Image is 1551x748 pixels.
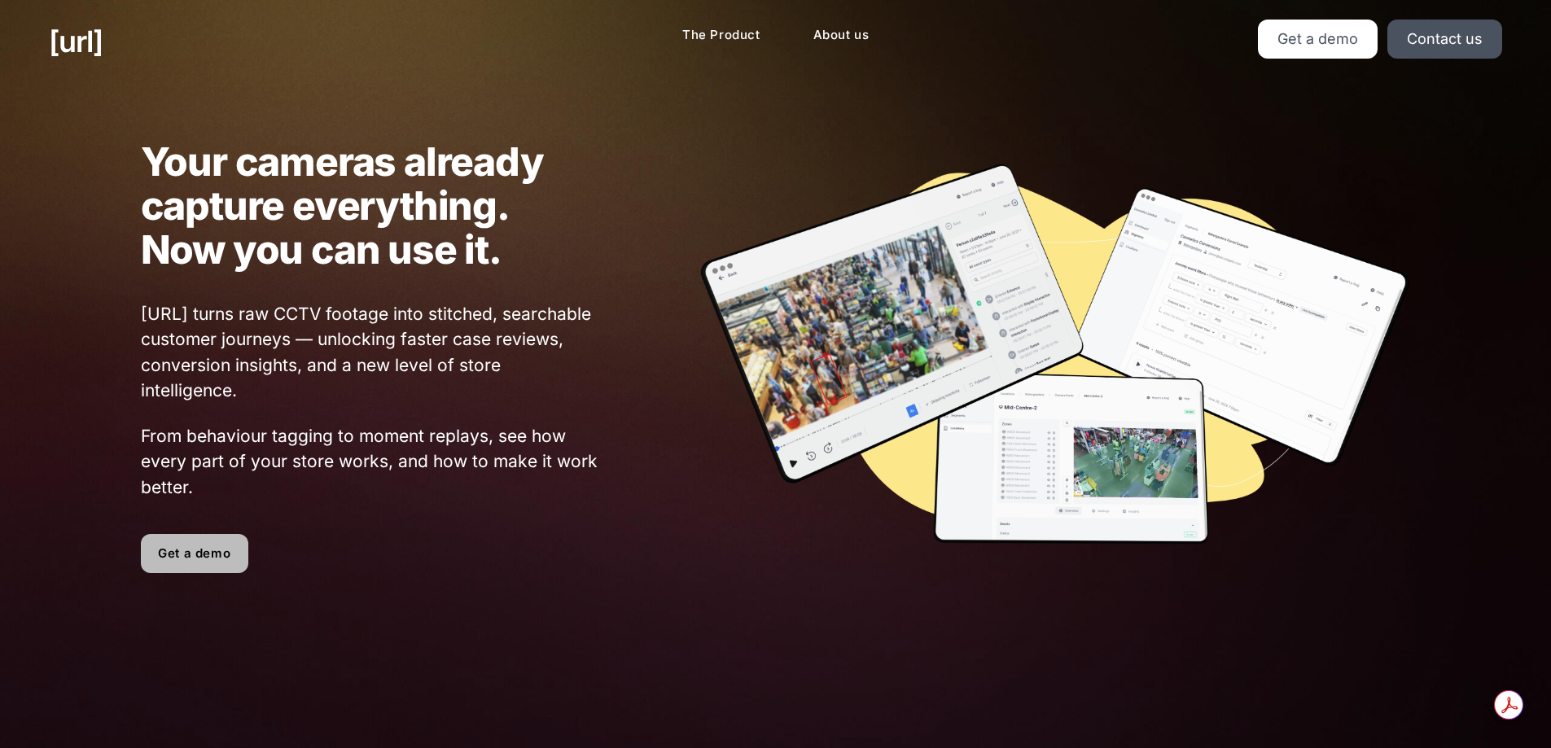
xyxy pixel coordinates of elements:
[49,20,103,63] a: [URL]
[800,20,883,51] a: About us
[669,20,773,51] a: The Product
[1387,20,1502,59] a: Contact us
[141,301,600,404] span: [URL] turns raw CCTV footage into stitched, searchable customer journeys — unlocking faster case ...
[1258,20,1378,59] a: Get a demo
[141,534,248,573] a: Get a demo
[141,140,600,272] h1: Your cameras already capture everything. Now you can use it.
[141,423,600,501] span: From behaviour tagging to moment replays, see how every part of your store works, and how to make...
